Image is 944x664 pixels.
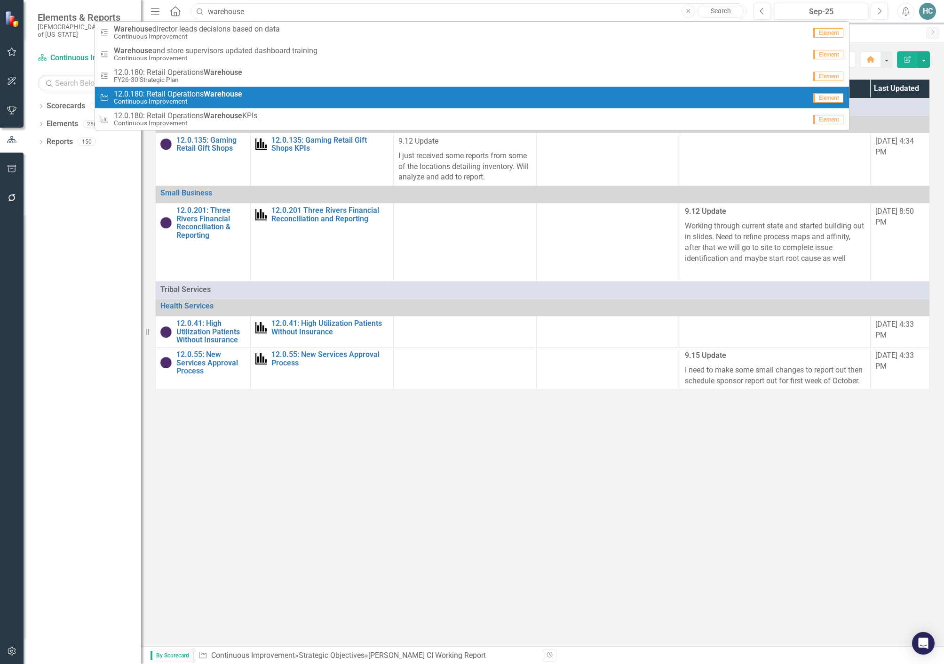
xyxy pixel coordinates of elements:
[271,319,389,336] a: 12.0.41: High Utilization Patients Without Insurance
[47,137,73,147] a: Reports
[685,351,726,360] strong: 9.15 Update
[204,111,242,120] strong: Warehouse
[95,87,849,108] a: 12.0.180: Retail OperationsWarehouseContinuous ImprovementElement
[919,3,936,20] button: HC
[299,651,365,660] a: Strategic Objectives
[176,350,246,375] a: 12.0.55: New Services Approval Process
[160,326,172,338] img: CI In Progress
[251,316,394,348] td: Double-Click to Edit Right Click for Context Menu
[176,136,246,153] a: 12.0.135: Gaming Retail Gift Shops
[204,68,242,77] strong: Warehouse
[251,203,394,282] td: Double-Click to Edit Right Click for Context Menu
[38,53,132,64] a: Continuous Improvement
[160,189,925,197] a: Small Business
[83,120,101,128] div: 250
[251,348,394,390] td: Double-Click to Edit Right Click for Context Menu
[875,136,925,158] div: [DATE] 4:34 PM
[156,348,251,390] td: Double-Click to Edit Right Click for Context Menu
[114,76,242,83] small: FY26-30 Strategic Plan
[685,219,865,266] p: Working through current state and started building out in slides. Need to refine process maps and...
[114,33,280,40] small: Continuous Improvement
[95,108,849,130] a: 12.0.180: Retail OperationsWarehouseKPIsContinuous ImprovementElement
[95,43,849,65] a: Warehouseand store supervisors updated dashboard trainingContinuous ImprovementElement
[156,316,251,348] td: Double-Click to Edit Right Click for Context Menu
[777,6,865,17] div: Sep-25
[114,98,242,105] small: Continuous Improvement
[394,348,537,390] td: Double-Click to Edit
[368,651,486,660] div: [PERSON_NAME] CI Working Report
[255,353,267,364] img: Performance Management
[875,350,925,372] div: [DATE] 4:33 PM
[114,68,242,77] span: 12.0.180: Retail Operations
[537,348,680,390] td: Double-Click to Edit
[114,120,257,127] small: Continuous Improvement
[685,363,865,387] p: I need to make some small changes to report out then schedule sponsor report out for first week o...
[114,55,317,62] small: Continuous Improvement
[114,90,242,98] span: 12.0.180: Retail Operations
[211,651,295,660] a: Continuous Improvement
[95,65,849,87] a: 12.0.180: Retail OperationsWarehouseFY26-30 Strategic PlanElement
[114,47,317,55] span: and store supervisors updated dashboard training
[394,203,537,282] td: Double-Click to Edit
[95,22,849,43] a: Warehousedirector leads decisions based on dataContinuous ImprovementElement
[38,23,132,39] small: [DEMOGRAPHIC_DATA] Nation of [US_STATE]
[271,136,389,153] a: 12.0.135: Gaming Retail Gift Shops KPIs
[160,217,172,228] img: CI In Progress
[156,299,930,316] td: Double-Click to Edit Right Click for Context Menu
[47,101,85,112] a: Scorecards
[160,302,925,310] a: Health Services
[537,133,680,186] td: Double-Click to Edit
[813,28,843,38] span: Element
[114,25,280,33] span: director leads decisions based on data
[680,203,870,282] td: Double-Click to Edit
[813,72,843,81] span: Element
[398,136,531,149] p: 9.12 Update
[271,206,389,223] a: 12.0.201 Three Rivers Financial Reconciliation and Reporting
[114,24,152,33] strong: Warehouse
[875,319,925,341] div: [DATE] 4:33 PM
[813,93,843,103] span: Element
[394,316,537,348] td: Double-Click to Edit
[47,119,78,130] a: Elements
[813,50,843,59] span: Element
[255,138,267,150] img: Performance Management
[160,284,925,295] span: Tribal Services
[204,89,242,98] strong: Warehouse
[160,357,172,368] img: CI In Progress
[680,133,870,186] td: Double-Click to Edit
[38,12,132,23] span: Elements & Reports
[156,133,251,186] td: Double-Click to Edit Right Click for Context Menu
[5,10,21,27] img: ClearPoint Strategy
[813,115,843,124] span: Element
[160,138,172,150] img: CI In Progress
[176,319,246,344] a: 12.0.41: High Utilization Patients Without Insurance
[38,75,132,91] input: Search Below...
[156,186,930,203] td: Double-Click to Edit Right Click for Context Menu
[151,651,193,660] span: By Scorecard
[875,206,925,228] div: [DATE] 8:50 PM
[198,650,536,661] div: » »
[255,322,267,333] img: Performance Management
[680,348,870,390] td: Double-Click to Edit
[537,203,680,282] td: Double-Click to Edit
[156,203,251,282] td: Double-Click to Edit Right Click for Context Menu
[394,133,537,186] td: Double-Click to Edit
[190,3,746,20] input: Search ClearPoint...
[156,282,930,299] td: Double-Click to Edit
[697,5,744,18] a: Search
[398,149,531,183] p: I just received some reports from some of the locations detailing inventory. Will analyze and add...
[251,133,394,186] td: Double-Click to Edit Right Click for Context Menu
[255,209,267,220] img: Performance Management
[537,316,680,348] td: Double-Click to Edit
[680,316,870,348] td: Double-Click to Edit
[114,112,257,120] span: 12.0.180: Retail Operations KPIs
[78,138,96,146] div: 150
[271,350,389,367] a: 12.0.55: New Services Approval Process
[774,3,868,20] button: Sep-25
[685,207,726,216] strong: 9.12 Update
[912,632,935,655] div: Open Intercom Messenger
[114,46,152,55] strong: Warehouse
[176,206,246,239] a: 12.0.201: Three Rivers Financial Reconciliation & Reporting
[90,102,105,110] div: 3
